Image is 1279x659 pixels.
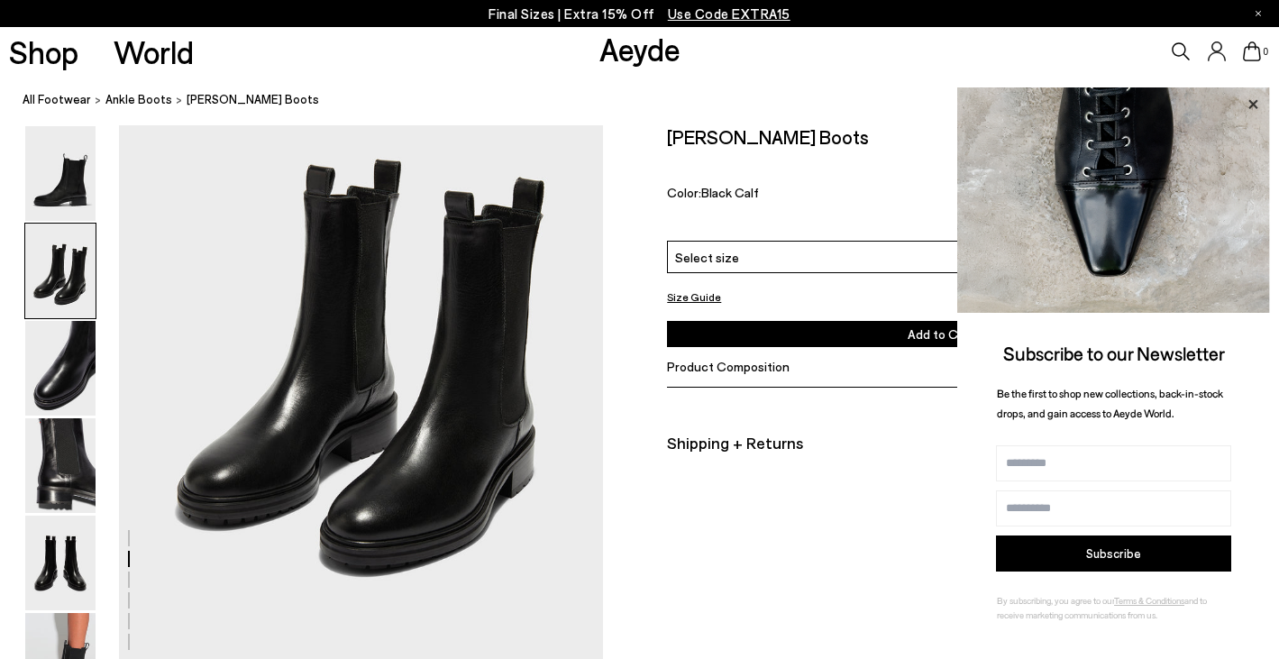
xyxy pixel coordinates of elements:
span: [PERSON_NAME] Boots [187,90,319,109]
a: Aeyde [599,30,681,68]
a: 0 [1243,41,1261,61]
a: World [114,36,194,68]
a: Ankle Boots [105,90,172,109]
div: Color: [667,185,1132,206]
h2: [PERSON_NAME] Boots [667,125,869,148]
button: Subscribe [996,535,1231,572]
img: Jack Chelsea Boots - Image 2 [25,224,96,318]
a: All Footwear [23,90,91,109]
span: By subscribing, you agree to our [997,595,1114,606]
img: ca3f721fb6ff708a270709c41d776025.jpg [957,87,1270,313]
p: Final Sizes | Extra 15% Off [489,3,790,25]
img: Jack Chelsea Boots - Image 4 [25,418,96,513]
span: Product Composition [667,359,790,374]
span: Add to Cart [908,326,974,342]
img: Jack Chelsea Boots - Image 3 [25,321,96,416]
span: Select size [675,249,739,264]
nav: breadcrumb [23,76,1279,125]
button: Size Guide [667,290,721,303]
span: Shipping + Returns [667,432,803,454]
span: Ankle Boots [105,92,172,106]
span: 0 [1261,47,1270,57]
span: Navigate to /collections/ss25-final-sizes [668,5,790,22]
span: Subscribe to our Newsletter [1003,342,1225,364]
a: Shop [9,36,78,68]
span: Be the first to shop new collections, back-in-stock drops, and gain access to Aeyde World. [997,387,1223,420]
img: Jack Chelsea Boots - Image 1 [25,126,96,221]
button: Add to Cart [667,321,1215,347]
img: Jack Chelsea Boots - Image 5 [25,516,96,610]
span: Black Calf [701,185,759,200]
a: Terms & Conditions [1114,595,1184,606]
